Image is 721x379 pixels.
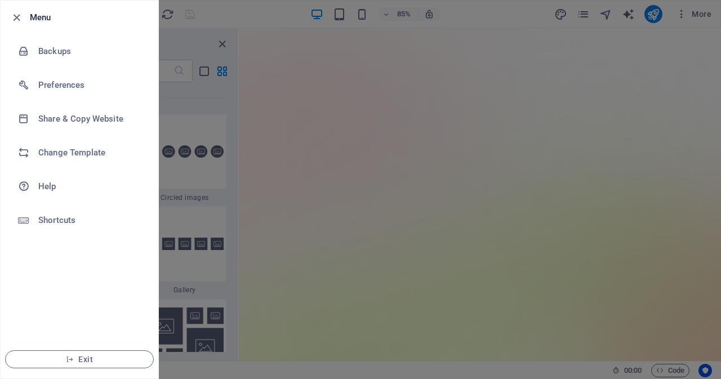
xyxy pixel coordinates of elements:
button: Exit [5,350,154,368]
span: Exit [15,355,144,364]
h6: Preferences [38,78,143,92]
h6: Share & Copy Website [38,112,143,126]
h6: Shortcuts [38,213,143,227]
a: Help [1,170,158,203]
h6: Menu [30,11,149,24]
h6: Help [38,180,143,193]
h6: Change Template [38,146,143,159]
h6: Backups [38,44,143,58]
